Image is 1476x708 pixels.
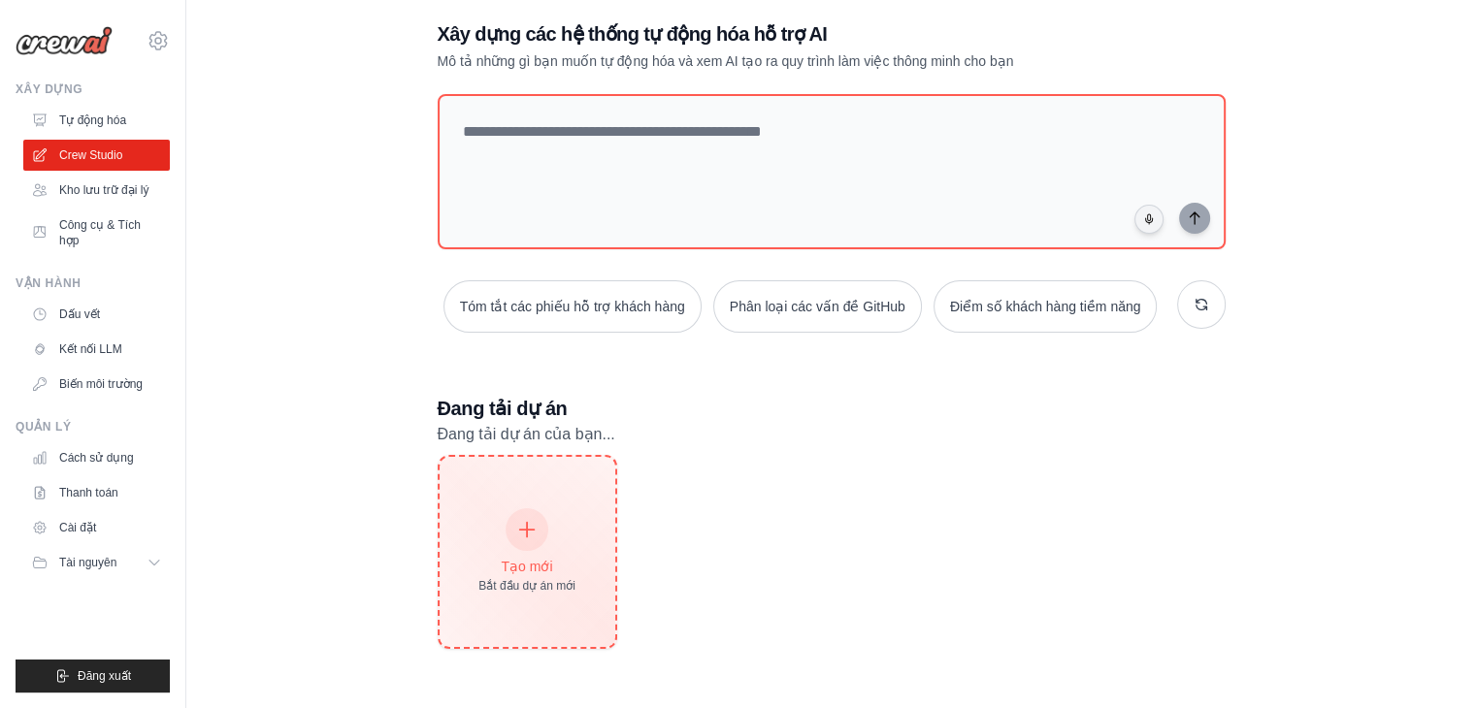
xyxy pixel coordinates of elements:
font: Tạo mới [502,559,553,574]
font: Công cụ & Tích hợp [59,218,141,247]
font: Quản lý [16,420,72,434]
font: Thanh toán [59,486,118,499]
a: Kho lưu trữ đại lý [23,175,170,206]
font: Crew Studio [59,148,122,162]
font: Đăng xuất [78,669,131,683]
font: Cài đặt [59,521,96,534]
font: Xây dựng các hệ thống tự động hóa hỗ trợ AI [438,23,828,45]
a: Công cụ & Tích hợp [23,209,170,256]
font: Tài nguyên [59,556,116,569]
a: Biến môi trường [23,369,170,400]
font: Kho lưu trữ đại lý [59,183,148,197]
button: Tài nguyên [23,547,170,578]
button: Tóm tắt các phiếu hỗ trợ khách hàng [443,280,702,333]
a: Tự động hóa [23,105,170,136]
font: Tóm tắt các phiếu hỗ trợ khách hàng [460,299,685,314]
a: Cài đặt [23,512,170,543]
button: Điểm số khách hàng tiềm năng [934,280,1158,333]
button: Nhận đề xuất mới [1177,280,1226,329]
font: Tự động hóa [59,113,126,127]
font: Phân loại các vấn đề GitHub [730,299,905,314]
font: Mô tả những gì bạn muốn tự động hóa và xem AI tạo ra quy trình làm việc thông minh cho bạn [438,53,1014,69]
a: Cách sử dụng [23,442,170,473]
a: Kết nối LLM [23,334,170,365]
button: Nhấp để nói ý tưởng tự động hóa của bạn [1134,205,1164,234]
font: Xây dựng [16,82,82,96]
font: Đang tải dự án [438,398,568,419]
button: Phân loại các vấn đề GitHub [713,280,922,333]
a: Dấu vết [23,299,170,330]
font: Dấu vết [59,307,100,321]
a: Thanh toán [23,477,170,508]
font: Kết nối LLM [59,342,122,356]
font: Đang tải dự án của bạn... [438,426,615,442]
a: Crew Studio [23,140,170,171]
font: Cách sử dụng [59,451,134,465]
button: Đăng xuất [16,660,170,692]
font: Điểm số khách hàng tiềm năng [950,299,1141,314]
font: Bắt đầu dự án mới [478,579,575,593]
font: Biến môi trường [59,377,143,391]
img: Biểu trưng [16,26,113,55]
font: Vận hành [16,276,81,290]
